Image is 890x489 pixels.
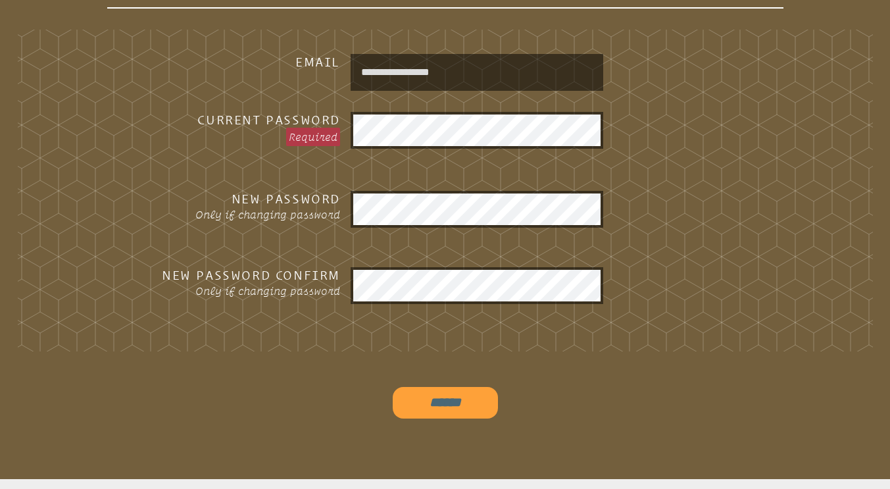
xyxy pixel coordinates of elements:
h3: Email [130,54,340,70]
h3: New Password [130,191,340,207]
p: Only if changing password [130,283,340,299]
h3: New Password Confirm [130,267,340,283]
p: Required [286,128,340,146]
p: Only if changing password [130,207,340,222]
h3: Current Password [130,112,340,128]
